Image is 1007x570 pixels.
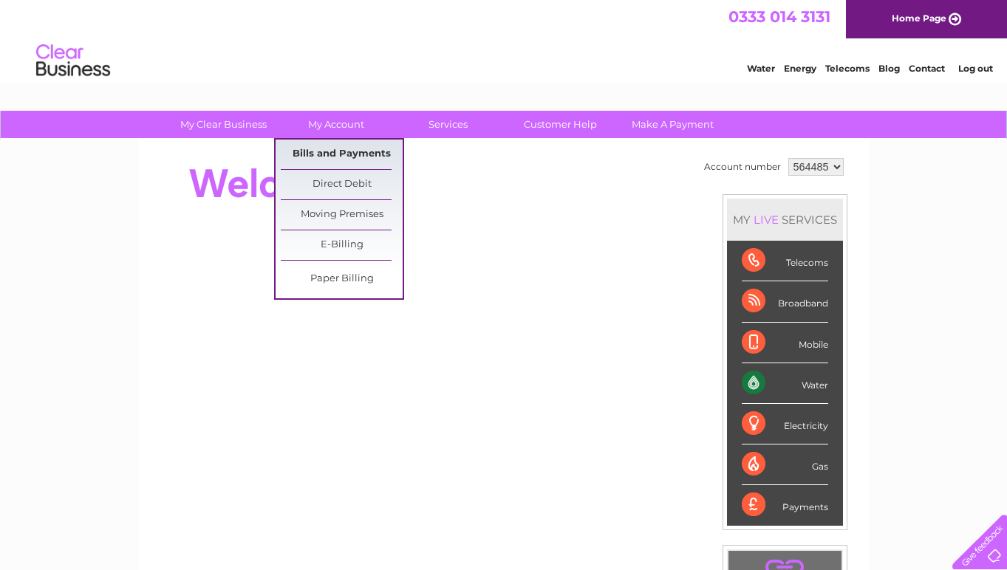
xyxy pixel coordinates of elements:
[878,63,900,74] a: Blog
[958,63,993,74] a: Log out
[742,404,828,444] div: Electricity
[700,154,785,179] td: Account number
[281,170,403,199] a: Direct Debit
[909,63,945,74] a: Contact
[163,111,284,138] a: My Clear Business
[742,444,828,485] div: Gas
[742,485,828,525] div: Payments
[728,7,830,26] a: 0333 014 3131
[742,323,828,363] div: Mobile
[742,241,828,281] div: Telecoms
[612,111,734,138] a: Make A Payment
[275,111,397,138] a: My Account
[499,111,621,138] a: Customer Help
[784,63,816,74] a: Energy
[742,363,828,404] div: Water
[281,264,403,294] a: Paper Billing
[387,111,509,138] a: Services
[35,38,111,83] img: logo.png
[281,200,403,230] a: Moving Premises
[727,199,843,241] div: MY SERVICES
[281,140,403,169] a: Bills and Payments
[742,281,828,322] div: Broadband
[155,8,853,72] div: Clear Business is a trading name of Verastar Limited (registered in [GEOGRAPHIC_DATA] No. 3667643...
[747,63,775,74] a: Water
[825,63,870,74] a: Telecoms
[281,230,403,260] a: E-Billing
[751,213,782,227] div: LIVE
